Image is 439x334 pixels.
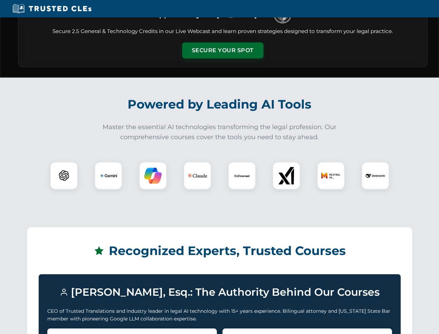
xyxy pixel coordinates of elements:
[184,162,211,190] div: Claude
[100,167,117,184] img: Gemini Logo
[10,3,94,14] img: Trusted CLEs
[54,166,74,186] img: ChatGPT Logo
[27,92,412,117] h2: Powered by Leading AI Tools
[39,239,401,263] h2: Recognized Experts, Trusted Courses
[95,162,122,190] div: Gemini
[144,167,162,184] img: Copilot Logo
[233,167,251,184] img: CoCounsel Logo
[321,166,341,185] img: Mistral AI Logo
[366,166,385,185] img: DeepSeek Logo
[228,162,256,190] div: CoCounsel
[98,122,341,142] p: Master the essential AI technologies transforming the legal profession. Our comprehensive courses...
[278,167,295,184] img: xAI Logo
[273,162,300,190] div: xAI
[139,162,167,190] div: Copilot
[27,27,419,35] p: Secure 2.5 General & Technology Credits in our Live Webcast and learn proven strategies designed ...
[361,162,389,190] div: DeepSeek
[47,307,392,323] p: CEO of Trusted Translations and industry leader in legal AI technology with 15+ years experience....
[47,283,392,302] h3: [PERSON_NAME], Esq.: The Authority Behind Our Courses
[182,42,263,58] button: Secure Your Spot
[188,166,207,185] img: Claude Logo
[50,162,78,190] div: ChatGPT
[317,162,345,190] div: Mistral AI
